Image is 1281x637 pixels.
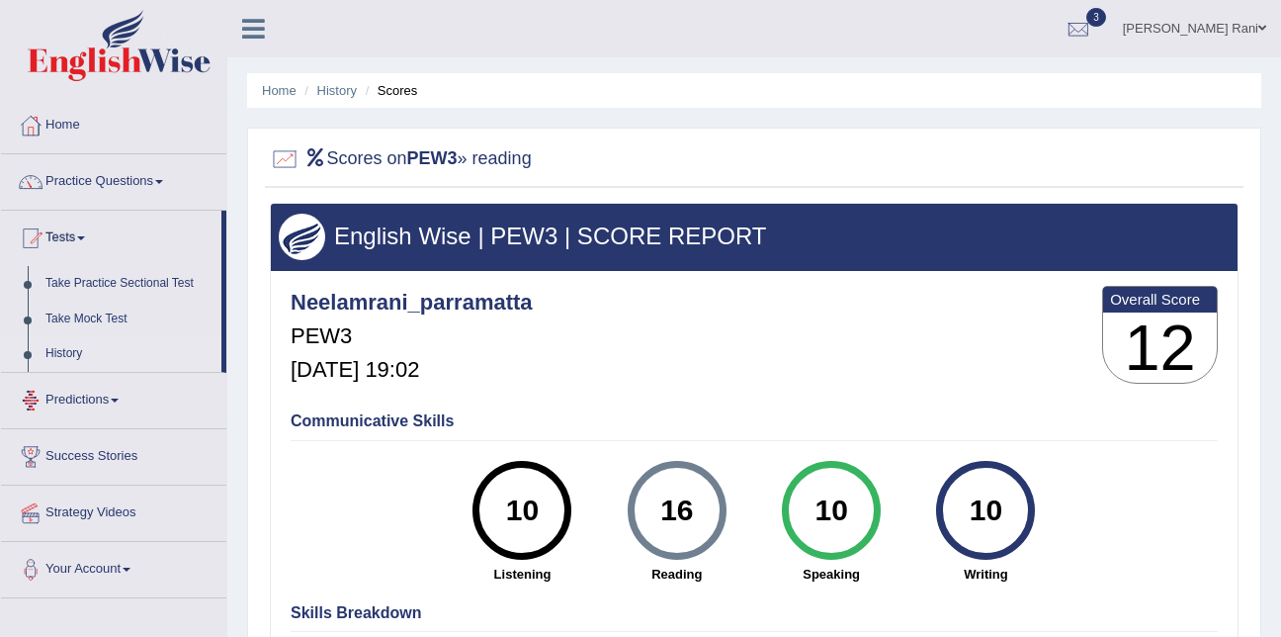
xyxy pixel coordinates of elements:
strong: Reading [610,565,744,584]
li: Scores [361,81,418,100]
a: Your Account [1,542,226,591]
a: Home [262,83,297,98]
strong: Writing [918,565,1053,584]
h5: PEW3 [291,324,533,348]
div: 10 [795,469,867,552]
h4: Neelamrani_parramatta [291,291,533,315]
a: Practice Questions [1,154,226,204]
span: 3 [1086,8,1106,27]
a: Predictions [1,373,226,422]
div: 10 [950,469,1022,552]
h4: Skills Breakdown [291,604,1218,622]
a: Take Practice Sectional Test [37,266,221,302]
div: 10 [486,469,558,552]
a: Tests [1,211,221,260]
b: PEW3 [407,148,458,168]
a: Take Mock Test [37,302,221,337]
h2: Scores on » reading [270,144,532,174]
a: Success Stories [1,429,226,479]
a: History [317,83,357,98]
b: Overall Score [1110,291,1210,308]
strong: Speaking [764,565,898,584]
div: 16 [640,469,713,552]
a: Strategy Videos [1,486,226,535]
strong: Listening [455,565,589,584]
h5: [DATE] 19:02 [291,358,533,382]
a: History [37,336,221,372]
a: Home [1,98,226,147]
h3: 12 [1103,313,1217,384]
h4: Communicative Skills [291,412,1218,430]
h3: English Wise | PEW3 | SCORE REPORT [279,224,1230,249]
img: wings.png [279,214,325,260]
